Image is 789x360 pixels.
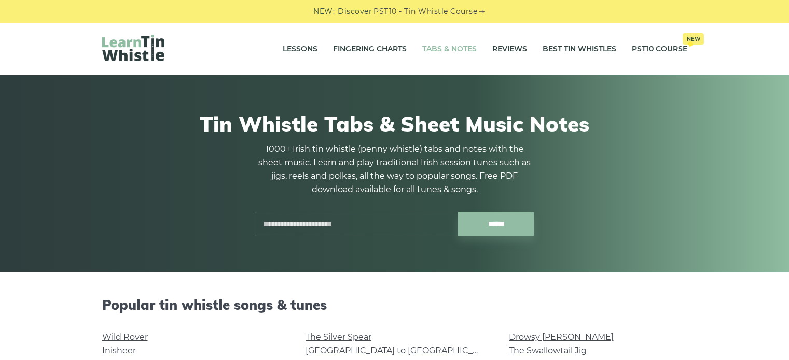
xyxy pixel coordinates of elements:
[333,36,407,62] a: Fingering Charts
[492,36,527,62] a: Reviews
[283,36,317,62] a: Lessons
[543,36,616,62] a: Best Tin Whistles
[102,111,687,136] h1: Tin Whistle Tabs & Sheet Music Notes
[102,297,687,313] h2: Popular tin whistle songs & tunes
[306,345,497,355] a: [GEOGRAPHIC_DATA] to [GEOGRAPHIC_DATA]
[509,345,587,355] a: The Swallowtail Jig
[422,36,477,62] a: Tabs & Notes
[683,33,704,45] span: New
[509,332,614,342] a: Drowsy [PERSON_NAME]
[102,345,136,355] a: Inisheer
[102,35,164,61] img: LearnTinWhistle.com
[102,332,148,342] a: Wild Rover
[255,142,535,196] p: 1000+ Irish tin whistle (penny whistle) tabs and notes with the sheet music. Learn and play tradi...
[306,332,371,342] a: The Silver Spear
[632,36,687,62] a: PST10 CourseNew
